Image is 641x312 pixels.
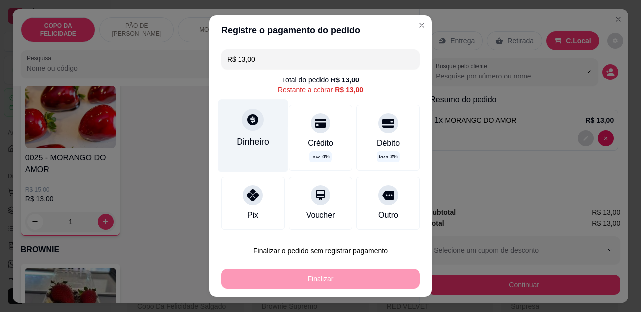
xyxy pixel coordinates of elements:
input: Ex.: hambúrguer de cordeiro [227,49,414,69]
button: Close [414,17,430,33]
div: Pix [247,209,258,221]
button: Finalizar o pedido sem registrar pagamento [221,241,420,261]
p: taxa [311,153,329,160]
header: Registre o pagamento do pedido [209,15,432,45]
span: 2 % [390,153,397,160]
p: taxa [379,153,397,160]
div: Total do pedido [282,75,359,85]
div: R$ 13,00 [335,85,363,95]
div: Crédito [308,137,333,149]
span: 4 % [322,153,329,160]
div: Dinheiro [237,135,269,148]
div: Restante a cobrar [278,85,363,95]
div: R$ 13,00 [331,75,359,85]
div: Débito [377,137,400,149]
div: Voucher [306,209,335,221]
div: Outro [378,209,398,221]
